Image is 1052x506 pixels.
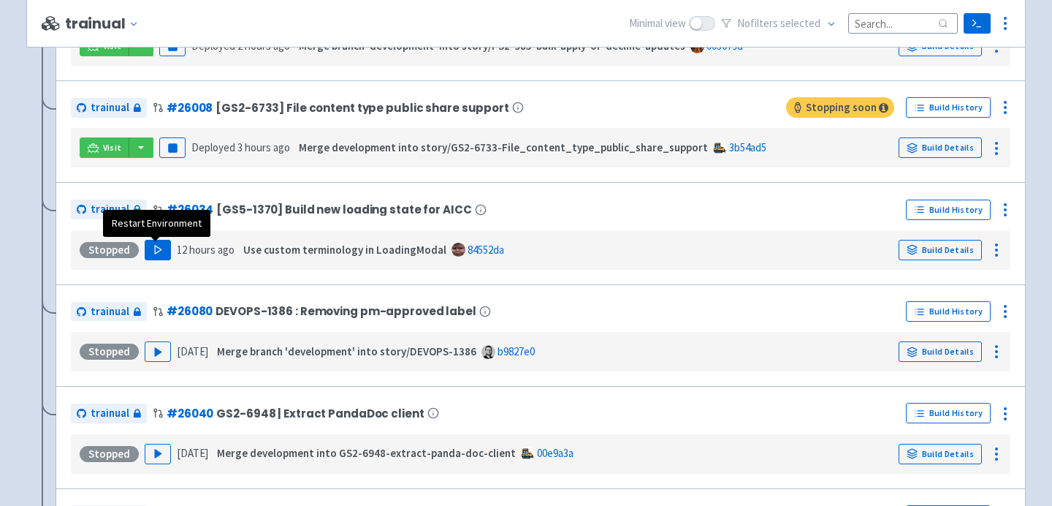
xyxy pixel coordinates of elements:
[145,341,171,362] button: Play
[91,99,129,116] span: trainual
[729,140,766,154] a: 3b54ad5
[899,444,982,464] a: Build Details
[177,344,208,358] time: [DATE]
[537,446,573,460] a: 00e9a3a
[80,242,139,258] div: Stopped
[906,97,991,118] a: Build History
[167,303,213,319] a: #26080
[167,406,213,421] a: #26040
[217,446,516,460] strong: Merge development into GS2-6948-extract-panda-doc-client
[780,16,820,30] span: selected
[91,201,129,218] span: trainual
[65,15,145,32] button: trainual
[177,243,235,257] time: 12 hours ago
[243,243,446,257] strong: Use custom terminology in LoadingModal
[217,344,476,358] strong: Merge branch 'development' into story/DEVOPS-1386
[899,240,982,260] a: Build Details
[91,303,129,320] span: trainual
[964,13,991,34] a: Terminal
[299,140,708,154] strong: Merge development into story/GS2-6733-File_content_type_public_share_support
[906,403,991,423] a: Build History
[191,140,290,154] span: Deployed
[159,137,186,158] button: Pause
[191,39,290,53] span: Deployed
[177,446,208,460] time: [DATE]
[299,39,685,53] strong: Merge branch 'development' into story/PS2-985-bulk-apply-or-decline-updates
[145,444,171,464] button: Play
[216,102,509,114] span: [GS2-6733] File content type public share support
[629,15,686,32] span: Minimal view
[216,203,471,216] span: [GS5-1370] Build new loading state for AICC
[468,243,504,257] a: 84552da
[786,97,894,118] span: Stopping soon
[906,200,991,220] a: Build History
[237,39,290,53] time: 2 hours ago
[167,202,213,217] a: #26034
[737,15,820,32] span: No filter s
[71,404,147,423] a: trainual
[899,137,982,158] a: Build Details
[80,344,139,360] div: Stopped
[498,344,535,358] a: b9827e0
[216,305,476,317] span: DEVOPS-1386 : Removing pm-approved label
[71,302,147,322] a: trainual
[706,39,743,53] a: 003079d
[80,446,139,462] div: Stopped
[91,405,129,422] span: trainual
[71,200,147,219] a: trainual
[216,407,424,420] span: GS2-6948 | Extract PandaDoc client
[167,100,213,116] a: #26008
[71,98,147,118] a: trainual
[103,142,122,154] span: Visit
[237,140,290,154] time: 3 hours ago
[80,137,129,158] a: Visit
[906,301,991,322] a: Build History
[899,341,982,362] a: Build Details
[848,13,958,33] input: Search...
[145,240,171,260] button: Play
